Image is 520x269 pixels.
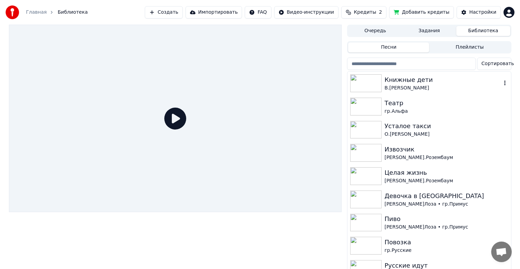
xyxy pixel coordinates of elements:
[384,247,508,254] div: гр.Русские
[384,145,508,154] div: Извозчик
[384,237,508,247] div: Повозка
[491,242,512,262] a: Открытый чат
[456,26,510,36] button: Библиотека
[186,6,242,19] button: Импортировать
[341,6,386,19] button: Кредиты2
[379,9,382,16] span: 2
[384,131,508,138] div: О.[PERSON_NAME]
[145,6,182,19] button: Создать
[5,5,19,19] img: youka
[245,6,271,19] button: FAQ
[26,9,88,16] nav: breadcrumb
[384,224,508,231] div: [PERSON_NAME]Лоза • гр.Примус
[389,6,454,19] button: Добавить кредиты
[384,98,508,108] div: Театр
[429,42,510,52] button: Плейлисты
[384,85,501,91] div: В.[PERSON_NAME]
[384,191,508,201] div: Девочка в [GEOGRAPHIC_DATA]
[58,9,88,16] span: Библиотека
[384,168,508,178] div: Целая жизнь
[402,26,456,36] button: Задания
[384,201,508,208] div: [PERSON_NAME]Лоза • гр.Примус
[26,9,47,16] a: Главная
[354,9,376,16] span: Кредиты
[384,121,508,131] div: Усталое такси
[348,26,402,36] button: Очередь
[457,6,501,19] button: Настройки
[469,9,496,16] div: Настройки
[384,108,508,115] div: гр.Альфа
[348,42,429,52] button: Песни
[384,75,501,85] div: Книжные дети
[482,60,514,67] span: Сортировать
[384,214,508,224] div: Пиво
[384,178,508,184] div: [PERSON_NAME].Розембаум
[384,154,508,161] div: [PERSON_NAME].Розембаум
[274,6,339,19] button: Видео-инструкции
